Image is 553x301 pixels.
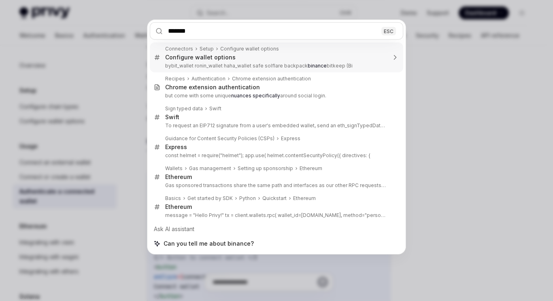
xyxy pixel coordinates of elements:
[165,93,386,99] p: but come with some unique around social login.
[165,135,274,142] div: Guidance for Content Security Policies (CSPs)
[165,165,183,172] div: Wallets
[165,203,192,210] div: Ethereum
[308,63,327,69] b: binance
[165,195,181,202] div: Basics
[200,46,214,52] div: Setup
[165,152,386,159] p: const helmet = require("helmet"); app.use( helmet.contentSecurityPolicy({ directives: {
[165,76,185,82] div: Recipes
[165,143,187,151] div: Express
[165,212,386,219] p: message = "Hello Privy!" tx = client.wallets.rpc( wallet_id=[DOMAIN_NAME], method="personal_sign
[209,105,221,112] div: Swift
[165,122,386,129] p: To request an EIP712 signature from a user's embedded wallet, send an eth_signTypedData_v4 JSON-
[187,195,233,202] div: Get started by SDK
[191,76,225,82] div: Authentication
[165,173,192,181] div: Ethereum
[220,46,279,52] div: Configure wallet options
[381,27,396,35] div: ESC
[165,84,260,91] div: Chrome extension authentication
[232,76,311,82] div: Chrome extension authentication
[238,165,293,172] div: Setting up sponsorship
[150,222,403,236] div: Ask AI assistant
[262,195,287,202] div: Quickstart
[164,240,254,248] span: Can you tell me about binance?
[239,195,256,202] div: Python
[281,135,300,142] div: Express
[165,54,236,61] div: Configure wallet options
[231,93,280,99] b: nuances specifically
[300,165,322,172] div: Ethereum
[189,165,231,172] div: Gas management
[165,63,386,69] p: bybit_wallet ronin_wallet haha_wallet safe solflare backpack bitkeep (Bi
[293,195,316,202] div: Ethereum
[165,105,203,112] div: Sign typed data
[165,182,386,189] p: Gas sponsored transactions share the same path and interfaces as our other RPC requests. Learn more
[165,46,193,52] div: Connectors
[165,114,179,121] div: Swift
